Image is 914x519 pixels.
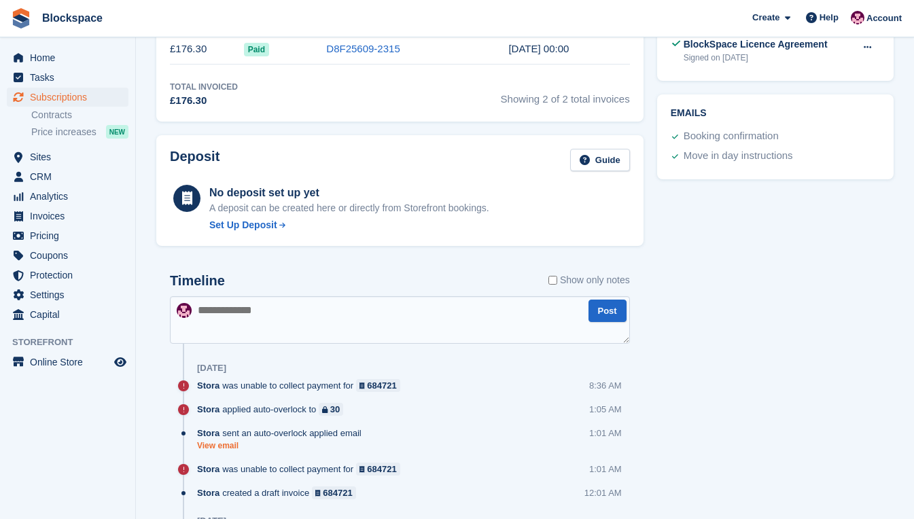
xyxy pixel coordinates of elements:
[7,226,128,245] a: menu
[589,379,622,392] div: 8:36 AM
[7,88,128,107] a: menu
[508,43,569,54] time: 2025-07-11 23:00:19 UTC
[30,266,111,285] span: Protection
[356,379,400,392] a: 684721
[684,37,828,52] div: BlockSpace Licence Agreement
[30,167,111,186] span: CRM
[30,226,111,245] span: Pricing
[30,246,111,265] span: Coupons
[319,403,343,416] a: 30
[589,403,622,416] div: 1:05 AM
[170,81,238,93] div: Total Invoiced
[367,379,396,392] div: 684721
[197,403,350,416] div: applied auto-overlock to
[684,52,828,64] div: Signed on [DATE]
[31,124,128,139] a: Price increases NEW
[7,266,128,285] a: menu
[30,88,111,107] span: Subscriptions
[356,463,400,476] a: 684721
[866,12,902,25] span: Account
[30,207,111,226] span: Invoices
[584,486,622,499] div: 12:01 AM
[197,463,407,476] div: was unable to collect payment for
[112,354,128,370] a: Preview store
[588,300,627,322] button: Post
[312,486,356,499] a: 684721
[197,403,219,416] span: Stora
[197,427,368,440] div: sent an auto-overlock applied email
[7,305,128,324] a: menu
[37,7,108,29] a: Blockspace
[170,93,238,109] div: £176.30
[197,440,368,452] a: View email
[326,43,400,54] a: D8F25609-2315
[7,207,128,226] a: menu
[323,486,352,499] div: 684721
[7,246,128,265] a: menu
[106,125,128,139] div: NEW
[684,128,779,145] div: Booking confirmation
[11,8,31,29] img: stora-icon-8386f47178a22dfd0bd8f6a31ec36ba5ce8667c1dd55bd0f319d3a0aa187defe.svg
[367,463,396,476] div: 684721
[30,305,111,324] span: Capital
[12,336,135,349] span: Storefront
[170,273,225,289] h2: Timeline
[7,187,128,206] a: menu
[197,486,363,499] div: created a draft invoice
[244,43,269,56] span: Paid
[589,427,622,440] div: 1:01 AM
[752,11,779,24] span: Create
[330,403,340,416] div: 30
[177,303,192,318] img: Blockspace
[851,11,864,24] img: Blockspace
[30,187,111,206] span: Analytics
[570,149,630,171] a: Guide
[671,108,880,119] h2: Emails
[30,48,111,67] span: Home
[30,285,111,304] span: Settings
[30,147,111,166] span: Sites
[684,148,793,164] div: Move in day instructions
[501,81,630,109] span: Showing 2 of 2 total invoices
[209,218,489,232] a: Set Up Deposit
[197,463,219,476] span: Stora
[209,201,489,215] p: A deposit can be created here or directly from Storefront bookings.
[548,273,630,287] label: Show only notes
[30,68,111,87] span: Tasks
[31,109,128,122] a: Contracts
[589,463,622,476] div: 1:01 AM
[170,34,244,65] td: £176.30
[197,363,226,374] div: [DATE]
[7,167,128,186] a: menu
[7,147,128,166] a: menu
[197,379,407,392] div: was unable to collect payment for
[209,185,489,201] div: No deposit set up yet
[820,11,839,24] span: Help
[197,379,219,392] span: Stora
[197,486,219,499] span: Stora
[170,149,219,171] h2: Deposit
[31,126,96,139] span: Price increases
[7,353,128,372] a: menu
[209,218,277,232] div: Set Up Deposit
[197,427,219,440] span: Stora
[7,68,128,87] a: menu
[548,273,557,287] input: Show only notes
[30,353,111,372] span: Online Store
[7,285,128,304] a: menu
[7,48,128,67] a: menu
